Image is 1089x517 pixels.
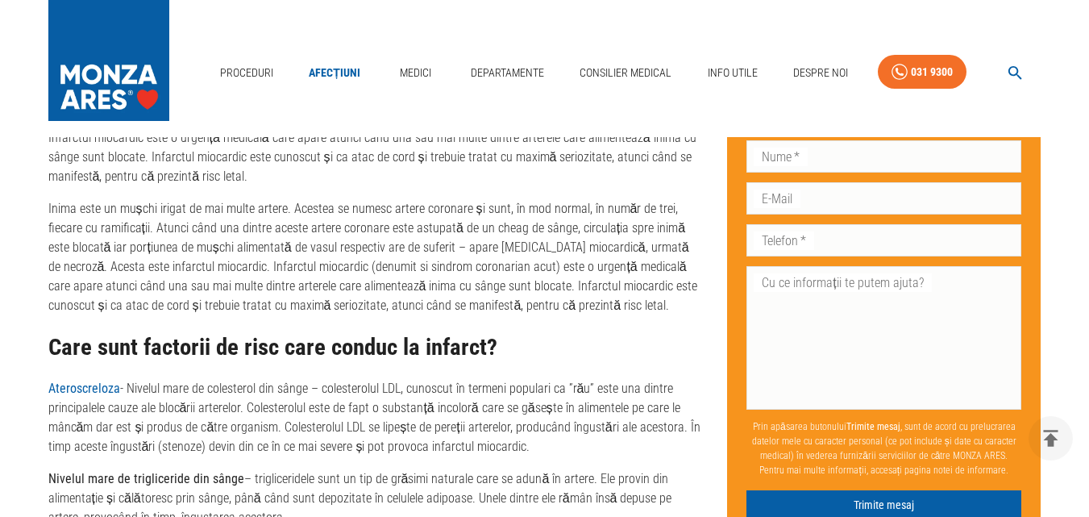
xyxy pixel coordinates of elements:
p: Prin apăsarea butonului , sunt de acord cu prelucrarea datelor mele cu caracter personal (ce pot ... [746,413,1021,484]
a: Afecțiuni [302,56,367,90]
b: Trimite mesaj [846,421,900,432]
a: Departamente [464,56,551,90]
a: Consilier Medical [573,56,678,90]
a: 031 9300 [878,55,966,90]
h2: Care sunt factorii de risc care conduc la infarct? [48,335,702,361]
p: Inima este un mușchi irigat de mai multe artere. Acestea se numesc artere coronare și sunt, în mo... [48,199,702,315]
a: Despre Noi [787,56,854,90]
button: delete [1029,416,1073,461]
a: Info Utile [701,56,764,90]
p: - Nivelul mare de colesterol din sânge – colesterolul LDL, cunoscut în termeni populari ca ”rău” ... [48,379,702,457]
div: 031 9300 [911,62,953,82]
a: Ateroscreloza [48,381,120,396]
strong: Nivelul mare de trigliceride din sânge [48,471,244,486]
a: Medici [389,56,441,90]
a: Proceduri [214,56,280,90]
p: Infarctul miocardic este o urgență medicală care apare atunci când una sau mai multe dintre arter... [48,128,702,186]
